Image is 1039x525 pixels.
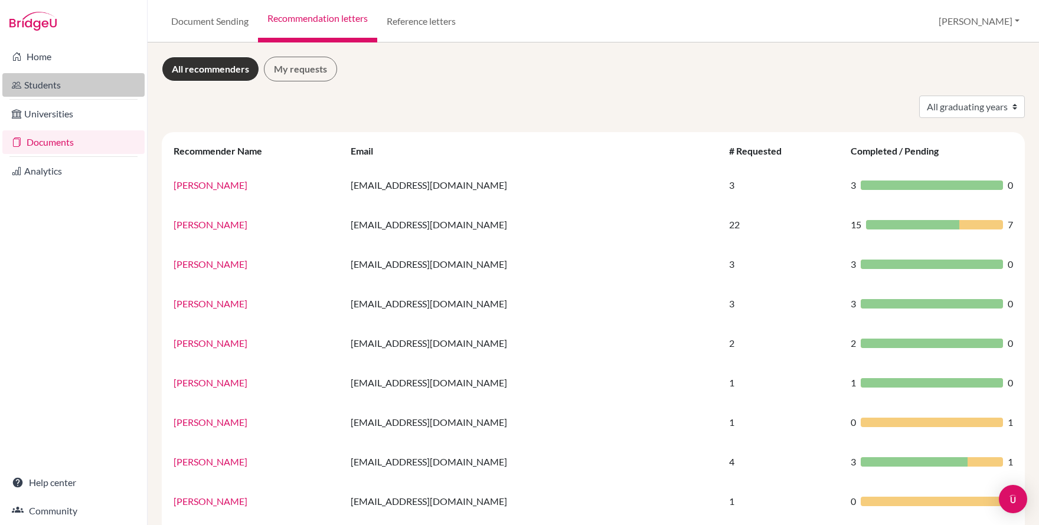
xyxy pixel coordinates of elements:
[174,145,274,156] div: Recommender Name
[2,130,145,154] a: Documents
[851,257,856,271] span: 3
[9,12,57,31] img: Bridge-U
[851,178,856,192] span: 3
[1008,415,1013,429] span: 1
[174,377,247,388] a: [PERSON_NAME]
[351,145,385,156] div: Email
[344,323,722,363] td: [EMAIL_ADDRESS][DOMAIN_NAME]
[851,297,856,311] span: 3
[344,442,722,481] td: [EMAIL_ADDRESS][DOMAIN_NAME]
[999,485,1027,513] div: Open Intercom Messenger
[2,73,145,97] a: Students
[1008,178,1013,192] span: 0
[174,179,247,191] a: [PERSON_NAME]
[2,499,145,523] a: Community
[2,159,145,183] a: Analytics
[933,10,1025,32] button: [PERSON_NAME]
[174,496,247,507] a: [PERSON_NAME]
[722,442,844,481] td: 4
[174,337,247,349] a: [PERSON_NAME]
[722,481,844,521] td: 1
[1008,257,1013,271] span: 0
[344,244,722,284] td: [EMAIL_ADDRESS][DOMAIN_NAME]
[722,205,844,244] td: 22
[344,363,722,402] td: [EMAIL_ADDRESS][DOMAIN_NAME]
[2,471,145,494] a: Help center
[851,494,856,508] span: 0
[729,145,793,156] div: # Requested
[174,416,247,428] a: [PERSON_NAME]
[722,165,844,205] td: 3
[722,402,844,442] td: 1
[344,205,722,244] td: [EMAIL_ADDRESS][DOMAIN_NAME]
[174,258,247,270] a: [PERSON_NAME]
[851,145,950,156] div: Completed / Pending
[344,481,722,521] td: [EMAIL_ADDRESS][DOMAIN_NAME]
[1008,218,1013,232] span: 7
[722,244,844,284] td: 3
[174,298,247,309] a: [PERSON_NAME]
[264,57,337,81] a: My requests
[722,363,844,402] td: 1
[851,218,861,232] span: 15
[174,456,247,467] a: [PERSON_NAME]
[2,102,145,126] a: Universities
[851,376,856,390] span: 1
[1008,455,1013,469] span: 1
[851,336,856,350] span: 2
[344,284,722,323] td: [EMAIL_ADDRESS][DOMAIN_NAME]
[851,455,856,469] span: 3
[162,57,259,81] a: All recommenders
[344,402,722,442] td: [EMAIL_ADDRESS][DOMAIN_NAME]
[1008,336,1013,350] span: 0
[1008,297,1013,311] span: 0
[344,165,722,205] td: [EMAIL_ADDRESS][DOMAIN_NAME]
[851,415,856,429] span: 0
[722,284,844,323] td: 3
[2,45,145,68] a: Home
[174,219,247,230] a: [PERSON_NAME]
[722,323,844,363] td: 2
[1008,376,1013,390] span: 0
